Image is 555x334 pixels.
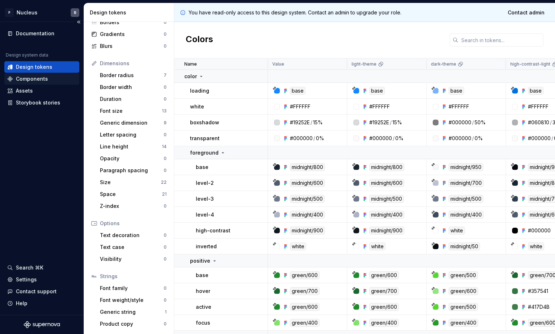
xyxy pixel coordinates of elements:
[97,230,169,241] a: Text decoration0
[369,179,404,187] div: midnight/600
[164,232,167,238] div: 0
[162,191,167,197] div: 21
[97,188,169,200] a: Space21
[449,87,464,95] div: base
[528,103,549,110] div: #FFFFFF
[88,28,169,40] a: Gradients0
[97,153,169,164] a: Opacity0
[449,227,465,235] div: white
[164,321,167,327] div: 0
[4,28,79,39] a: Documentation
[164,19,167,25] div: 0
[369,103,390,110] div: #FFFFFF
[17,9,38,16] div: Nucleus
[4,61,79,73] a: Design tokens
[165,309,167,315] div: 1
[449,163,483,171] div: midnight/950
[97,129,169,141] a: Letter spacing0
[100,131,164,138] div: Letter spacing
[196,243,217,250] p: inverted
[472,135,474,142] div: /
[164,203,167,209] div: 0
[196,288,210,295] p: hover
[449,211,484,219] div: midnight/400
[24,321,60,328] svg: Supernova Logo
[196,195,214,202] p: level-3
[97,294,169,306] a: Font weight/style0
[4,286,79,297] button: Contact support
[100,202,164,210] div: Z-index
[449,135,471,142] div: #000000
[164,72,167,78] div: 7
[196,179,214,187] p: level-2
[16,276,37,283] div: Settings
[290,163,325,171] div: midnight/800
[16,87,33,94] div: Assets
[100,220,167,227] div: Options
[164,256,167,262] div: 0
[88,40,169,52] a: Blurs0
[290,242,306,250] div: white
[475,135,483,142] div: 0%
[369,271,399,279] div: green/600
[97,165,169,176] a: Paragraph spacing0
[164,168,167,173] div: 0
[369,227,404,235] div: midnight/900
[290,271,320,279] div: green/600
[196,227,230,234] p: high-contrast
[550,119,552,126] div: /
[100,95,164,103] div: Duration
[164,132,167,138] div: 0
[100,320,164,328] div: Product copy
[97,282,169,294] a: Font family0
[503,6,549,19] a: Contact admin
[164,244,167,250] div: 0
[290,179,325,187] div: midnight/600
[186,34,213,46] h2: Colors
[164,156,167,161] div: 0
[97,105,169,117] a: Font size13
[100,232,164,239] div: Text decoration
[100,119,164,126] div: Generic dimension
[393,135,395,142] div: /
[4,85,79,97] a: Assets
[449,242,480,250] div: midnight/50
[369,119,389,126] div: #19252E
[290,287,320,295] div: green/700
[190,149,219,156] p: foreground
[196,272,208,279] p: base
[528,303,550,311] div: #417D4B
[189,9,401,16] p: You have read-only access to this design system. Contact an admin to upgrade your role.
[97,141,169,152] a: Line height14
[528,87,543,95] div: base
[449,119,471,126] div: #000000
[97,253,169,265] a: Visibility0
[449,179,484,187] div: midnight/700
[316,135,324,142] div: 0%
[290,227,325,235] div: midnight/900
[196,319,210,326] p: focus
[290,195,325,203] div: midnight/500
[164,120,167,126] div: 9
[528,288,548,295] div: #357541
[164,96,167,102] div: 0
[449,271,478,279] div: green/500
[190,87,209,94] p: loading
[6,52,48,58] div: Design system data
[449,303,478,311] div: green/500
[100,143,162,150] div: Line height
[4,274,79,285] a: Settings
[290,303,320,311] div: green/600
[392,119,402,126] div: 15%
[164,285,167,291] div: 0
[164,84,167,90] div: 0
[196,164,208,171] p: base
[100,244,164,251] div: Text case
[100,60,167,67] div: Dimensions
[100,107,162,115] div: Font size
[100,72,164,79] div: Border radius
[16,300,27,307] div: Help
[97,117,169,129] a: Generic dimension9
[528,135,551,142] div: #000000
[16,63,52,71] div: Design tokens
